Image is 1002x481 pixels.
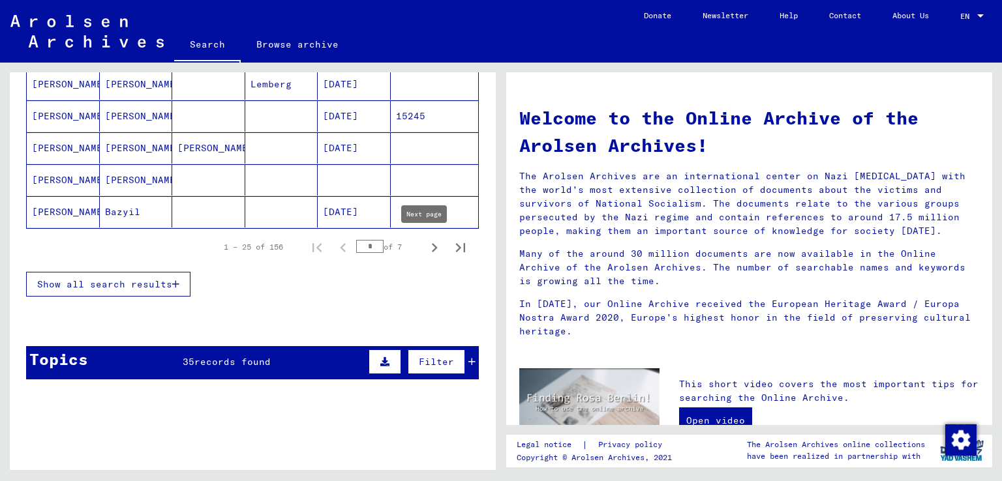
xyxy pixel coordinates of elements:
p: This short video covers the most important tips for searching the Online Archive. [679,377,979,405]
p: The Arolsen Archives online collections [747,439,925,450]
span: Show all search results [37,278,172,290]
p: The Arolsen Archives are an international center on Nazi [MEDICAL_DATA] with the world’s most ext... [519,169,979,238]
img: Arolsen_neg.svg [10,15,164,48]
img: video.jpg [519,368,660,445]
div: Topics [29,347,88,371]
a: Privacy policy [588,438,678,452]
mat-cell: [PERSON_NAME] [100,68,173,100]
h1: Welcome to the Online Archive of the Arolsen Archives! [519,104,979,159]
mat-cell: [PERSON_NAME] [27,100,100,132]
mat-cell: [PERSON_NAME] [27,68,100,100]
p: have been realized in partnership with [747,450,925,462]
mat-cell: [PERSON_NAME] [172,132,245,164]
button: Show all search results [26,272,190,297]
span: EN [960,12,975,21]
img: yv_logo.png [937,434,986,467]
mat-cell: 15245 [391,100,479,132]
p: In [DATE], our Online Archive received the European Heritage Award / Europa Nostra Award 2020, Eu... [519,297,979,338]
mat-cell: [PERSON_NAME] [100,132,173,164]
p: Copyright © Arolsen Archives, 2021 [517,452,678,463]
button: First page [304,234,330,260]
mat-cell: [DATE] [318,100,391,132]
img: Change consent [945,424,977,456]
p: Many of the around 30 million documents are now available in the Online Archive of the Arolsen Ar... [519,247,979,288]
a: Search [174,29,241,63]
div: of 7 [356,241,421,253]
button: Next page [421,234,448,260]
a: Browse archive [241,29,354,60]
span: Filter [419,356,454,368]
mat-cell: Bazyil [100,196,173,227]
mat-cell: [PERSON_NAME] [27,196,100,227]
span: 35 [183,356,194,368]
button: Filter [408,349,465,374]
mat-cell: [PERSON_NAME] [27,164,100,196]
a: Legal notice [517,438,582,452]
div: | [517,438,678,452]
mat-cell: Lemberg [245,68,318,100]
mat-cell: [DATE] [318,196,391,227]
span: records found [194,356,271,368]
button: Previous page [330,234,356,260]
div: 1 – 25 of 156 [224,241,283,253]
mat-cell: [DATE] [318,68,391,100]
mat-cell: [PERSON_NAME] [100,100,173,132]
mat-cell: [DATE] [318,132,391,164]
a: Open video [679,407,752,433]
button: Last page [448,234,474,260]
mat-cell: [PERSON_NAME] [27,132,100,164]
mat-cell: [PERSON_NAME] [100,164,173,196]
